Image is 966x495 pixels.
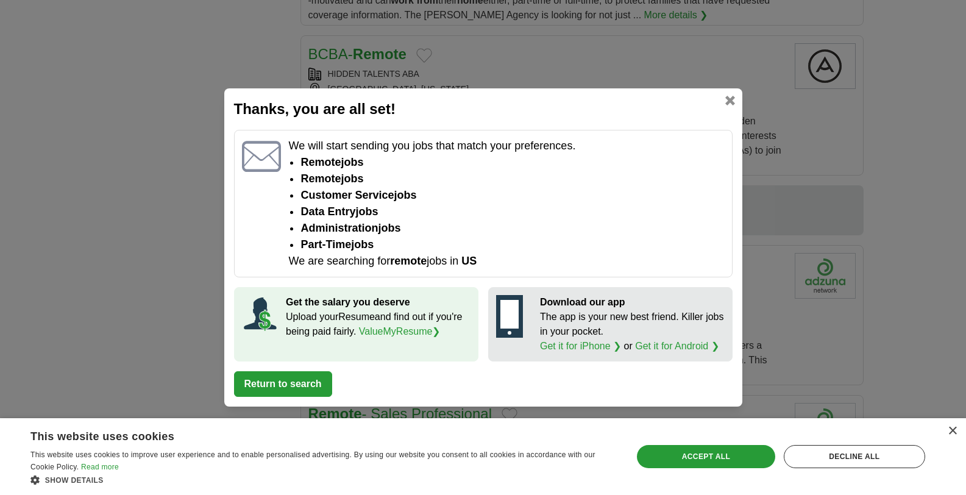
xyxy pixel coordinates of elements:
[234,371,332,397] button: Return to search
[30,474,615,486] div: Show details
[540,310,725,354] p: The app is your new best friend. Killer jobs in your pocket. or
[81,463,119,471] a: Read more, opens a new window
[540,341,621,351] a: Get it for iPhone ❯
[784,445,925,468] div: Decline all
[30,450,595,471] span: This website uses cookies to improve user experience and to enable personalised advertising. By u...
[30,426,584,444] div: This website uses cookies
[359,326,441,337] a: ValueMyResume❯
[286,295,471,310] p: Get the salary you deserve
[300,237,724,253] li: Part-time jobs
[637,445,775,468] div: Accept all
[390,255,427,267] strong: remote
[635,341,719,351] a: Get it for Android ❯
[300,187,724,204] li: Customer Service jobs
[461,255,477,267] span: US
[300,204,724,220] li: Data Entry jobs
[540,295,725,310] p: Download our app
[300,220,724,237] li: Administration jobs
[300,154,724,171] li: Remote jobs
[300,171,724,187] li: Remote jobs
[286,310,471,339] p: Upload your Resume and find out if you're being paid fairly.
[948,427,957,436] div: Close
[234,98,733,120] h2: Thanks, you are all set!
[45,476,104,485] span: Show details
[288,138,724,154] p: We will start sending you jobs that match your preferences.
[288,253,724,269] p: We are searching for jobs in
